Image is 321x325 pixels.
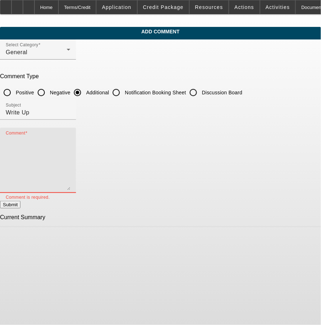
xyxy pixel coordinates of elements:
[229,0,260,14] button: Actions
[14,89,34,96] label: Positive
[200,89,242,96] label: Discussion Board
[195,4,223,10] span: Resources
[5,29,316,34] span: Add Comment
[143,4,184,10] span: Credit Package
[6,43,38,47] mat-label: Select Category
[6,49,27,55] span: General
[190,0,228,14] button: Resources
[260,0,296,14] button: Activities
[102,4,131,10] span: Application
[96,0,137,14] button: Application
[6,131,25,136] mat-label: Comment
[235,4,254,10] span: Actions
[6,193,70,201] mat-error: Comment is required.
[266,4,290,10] span: Activities
[138,0,189,14] button: Credit Package
[6,103,21,108] mat-label: Subject
[48,89,70,96] label: Negative
[85,89,109,96] label: Additional
[123,89,186,96] label: Notification Booking Sheet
